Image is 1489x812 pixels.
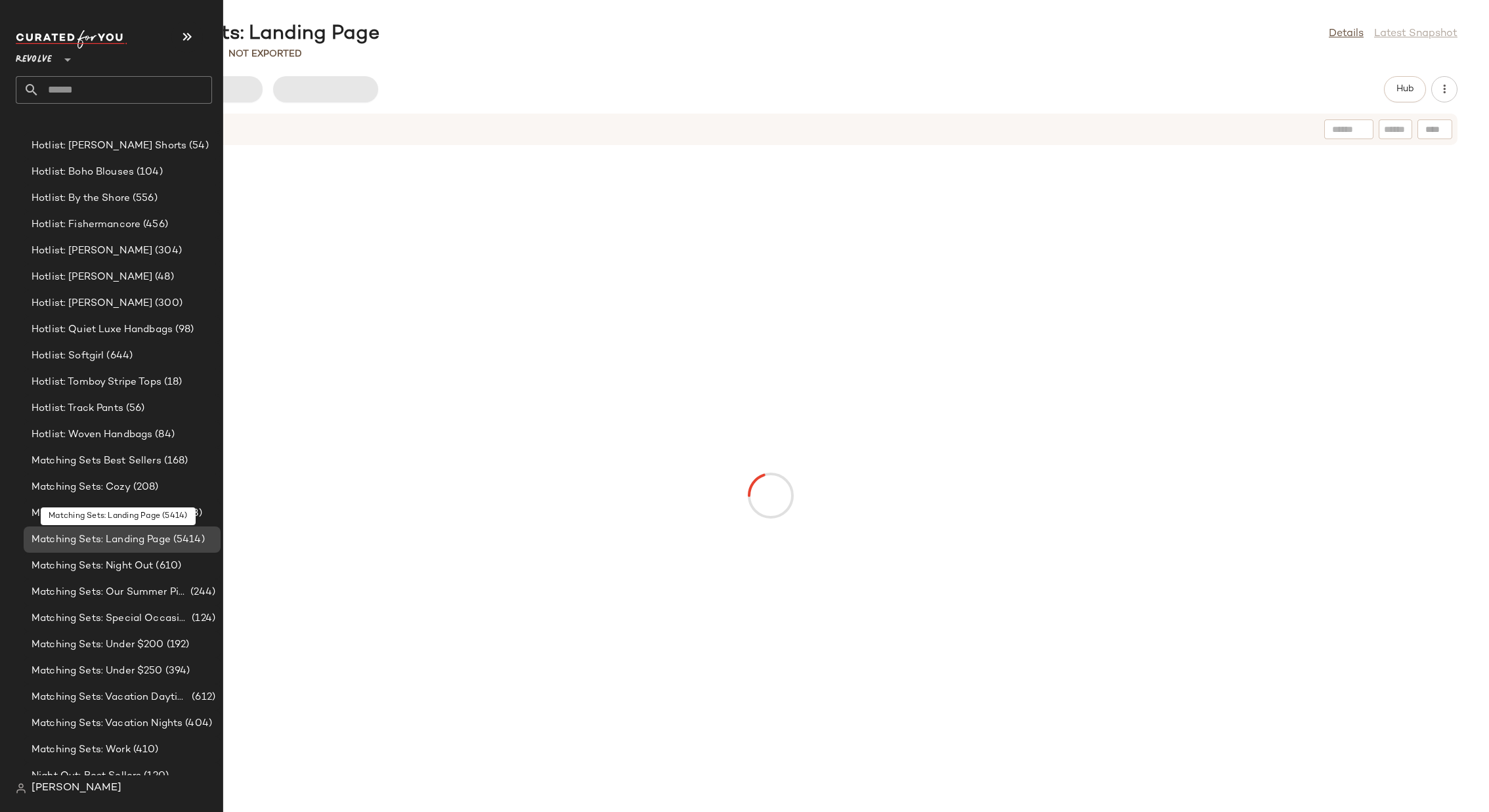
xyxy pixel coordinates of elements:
[131,480,159,495] span: (208)
[32,780,121,796] span: [PERSON_NAME]
[32,506,175,521] span: Matching Sets: Everyday Ease
[32,690,189,705] span: Matching Sets: Vacation Daytime
[32,611,189,626] span: Matching Sets: Special Occasion
[152,427,175,442] span: (84)
[16,783,26,794] img: svg%3e
[32,191,130,206] span: Hotlist: By the Shore
[32,217,140,232] span: Hotlist: Fishermancore
[141,769,169,784] span: (120)
[32,454,162,469] span: Matching Sets Best Sellers
[153,559,181,574] span: (610)
[32,637,164,652] span: Matching Sets: Under $200
[152,296,183,311] span: (300)
[140,217,168,232] span: (456)
[131,742,159,758] span: (410)
[175,506,202,521] span: (328)
[162,375,183,390] span: (18)
[32,716,183,731] span: Matching Sets: Vacation Nights
[32,375,162,390] span: Hotlist: Tomboy Stripe Tops
[1396,84,1414,95] span: Hub
[104,349,133,364] span: (644)
[32,742,131,758] span: Matching Sets: Work
[188,585,215,600] span: (244)
[163,664,190,679] span: (394)
[32,401,123,416] span: Hotlist: Track Pants
[1384,76,1426,102] button: Hub
[152,270,174,285] span: (48)
[186,139,209,154] span: (54)
[123,401,145,416] span: (56)
[152,244,182,259] span: (304)
[189,690,215,705] span: (612)
[16,45,52,68] span: Revolve
[171,532,205,547] span: (5414)
[1329,26,1364,42] a: Details
[32,139,186,154] span: Hotlist: [PERSON_NAME] Shorts
[228,47,302,61] p: Not Exported
[32,165,134,180] span: Hotlist: Boho Blouses
[164,637,190,652] span: (192)
[189,611,215,626] span: (124)
[32,532,171,547] span: Matching Sets: Landing Page
[32,296,152,311] span: Hotlist: [PERSON_NAME]
[32,559,153,574] span: Matching Sets: Night Out
[32,480,131,495] span: Matching Sets: Cozy
[173,322,194,337] span: (98)
[32,427,152,442] span: Hotlist: Woven Handbags
[84,21,379,47] div: Matching Sets: Landing Page
[32,244,152,259] span: Hotlist: [PERSON_NAME]
[162,454,188,469] span: (168)
[32,322,173,337] span: Hotlist: Quiet Luxe Handbags
[16,30,127,49] img: cfy_white_logo.C9jOOHJF.svg
[32,664,163,679] span: Matching Sets: Under $250
[183,716,212,731] span: (404)
[134,165,163,180] span: (104)
[32,585,188,600] span: Matching Sets: Our Summer Picks
[32,349,104,364] span: Hotlist: Softgirl
[32,270,152,285] span: Hotlist: [PERSON_NAME]
[32,769,141,784] span: Night Out: Best Sellers
[130,191,158,206] span: (556)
